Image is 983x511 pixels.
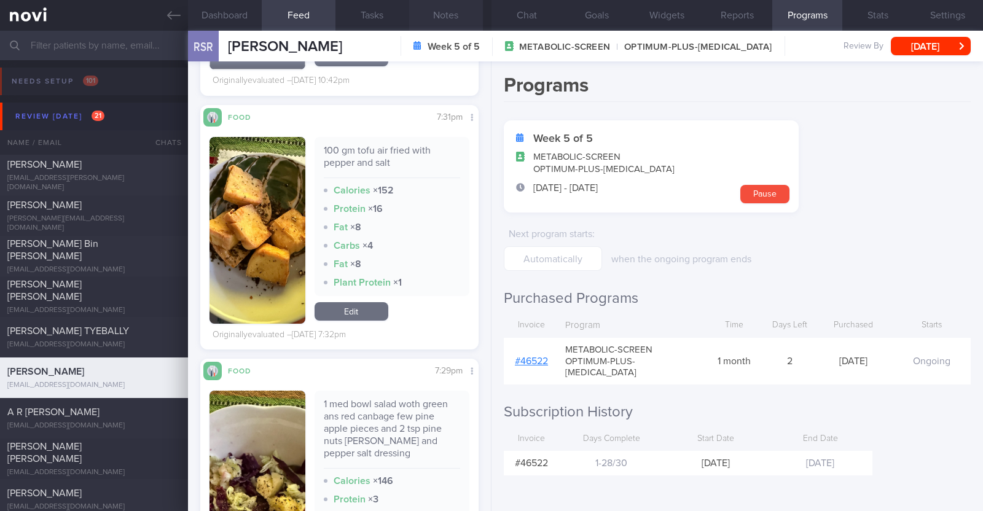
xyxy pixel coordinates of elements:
a: #46522 [515,356,548,366]
button: [DATE] [891,37,971,55]
div: Originally evaluated – [DATE] 10:42pm [213,76,350,87]
div: Invoice [504,314,559,337]
span: [PERSON_NAME] TYEBALLY [7,326,129,336]
button: Pause [740,185,789,203]
p: when the ongoing program ends [611,253,811,265]
div: Purchased [814,314,892,337]
img: 100 gm tofu air fried with pepper and salt [210,137,305,324]
span: [PERSON_NAME] [228,39,342,54]
span: METABOLIC-SCREEN [565,345,652,356]
span: METABOLIC-SCREEN [519,41,610,53]
div: 2 [765,349,814,373]
div: Ongoing [893,349,971,373]
div: [EMAIL_ADDRESS][DOMAIN_NAME] [7,306,181,315]
span: 21 [92,111,104,121]
div: [PERSON_NAME][EMAIL_ADDRESS][DOMAIN_NAME] [7,214,181,233]
span: A R [PERSON_NAME] [7,407,100,417]
div: Starts [893,314,971,337]
h2: Purchased Programs [504,289,971,308]
span: OPTIMUM-PLUS-[MEDICAL_DATA] [533,163,675,176]
div: Invoice [504,427,559,451]
div: RSR [185,23,222,71]
div: Days Complete [559,427,664,451]
strong: × 1 [393,278,402,287]
strong: Plant Protein [334,278,391,287]
strong: × 8 [350,259,361,269]
div: Originally evaluated – [DATE] 7:32pm [213,330,346,341]
strong: Carbs [334,241,360,251]
div: [EMAIL_ADDRESS][DOMAIN_NAME] [7,265,181,275]
div: Program [559,314,703,338]
strong: Calories [334,476,370,486]
strong: × 4 [362,241,373,251]
div: [EMAIL_ADDRESS][DOMAIN_NAME] [7,421,181,431]
span: [DATE] [702,458,730,468]
span: [DATE] [806,458,834,468]
strong: Week 5 of 5 [533,133,593,145]
input: Automatically [504,246,602,271]
div: [DATE] [814,349,892,373]
span: [DATE] - [DATE] [533,182,598,194]
span: [PERSON_NAME] [7,367,84,376]
div: Review [DATE] [12,108,108,125]
div: 100 gm tofu air fried with pepper and salt [324,144,460,178]
a: Edit [315,302,388,321]
span: [PERSON_NAME] [7,160,82,170]
strong: Protein [334,494,366,504]
div: 1 month [703,349,765,373]
span: 7:31pm [437,113,463,122]
div: [EMAIL_ADDRESS][DOMAIN_NAME] [7,381,181,390]
div: Chats [139,130,188,155]
span: [PERSON_NAME] Bin [PERSON_NAME] [7,239,98,261]
strong: × 152 [373,185,394,195]
div: [EMAIL_ADDRESS][DOMAIN_NAME] [7,340,181,349]
strong: × 146 [373,476,393,486]
label: Next program starts : [509,228,597,240]
strong: Fat [334,259,348,269]
span: [PERSON_NAME] [7,200,82,210]
div: Food [222,365,271,375]
span: [PERSON_NAME] [PERSON_NAME] [7,442,82,464]
div: Food [222,111,271,122]
div: 1 med bowl salad woth green ans red canbage few pine apple pieces and 2 tsp pine nuts [PERSON_NAM... [324,398,460,469]
div: Start Date [664,427,768,451]
span: OPTIMUM-PLUS-[MEDICAL_DATA] [610,41,772,53]
span: 101 [83,76,98,86]
div: [EMAIL_ADDRESS][DOMAIN_NAME] [7,468,181,477]
strong: Week 5 of 5 [428,41,480,53]
span: OPTIMUM-PLUS-[MEDICAL_DATA] [565,356,697,380]
strong: Fat [334,222,348,232]
strong: × 8 [350,222,361,232]
span: [PERSON_NAME] [PERSON_NAME] [7,279,82,302]
strong: × 16 [368,204,383,214]
strong: Protein [334,204,366,214]
div: Needs setup [9,73,101,90]
strong: Calories [334,185,370,195]
span: METABOLIC-SCREEN [533,151,675,163]
h2: Subscription History [504,403,971,421]
span: [PERSON_NAME] [7,488,82,498]
h1: Programs [504,74,971,102]
div: 1-28 / 30 [559,451,664,475]
span: Review By [844,41,883,52]
div: Time [703,314,765,337]
div: # 46522 [504,451,559,475]
div: [EMAIL_ADDRESS][PERSON_NAME][DOMAIN_NAME] [7,174,181,192]
div: End Date [768,427,872,451]
span: 7:29pm [435,367,463,375]
strong: × 3 [368,494,378,504]
div: Days Left [765,314,814,337]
